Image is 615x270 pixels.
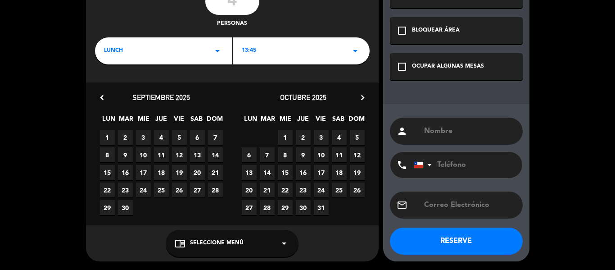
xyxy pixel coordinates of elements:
[296,147,311,162] span: 9
[208,130,223,145] span: 7
[296,114,311,128] span: JUE
[190,239,244,248] span: Seleccione Menú
[296,130,311,145] span: 2
[242,147,257,162] span: 6
[136,183,151,197] span: 24
[332,165,347,180] span: 18
[280,93,326,102] span: octubre 2025
[217,19,247,28] span: personas
[212,46,223,56] i: arrow_drop_down
[136,130,151,145] span: 3
[296,200,311,215] span: 30
[314,147,329,162] span: 10
[207,114,222,128] span: DOM
[154,130,169,145] span: 4
[154,183,169,197] span: 25
[97,93,107,102] i: chevron_left
[296,183,311,197] span: 23
[414,152,513,178] input: Teléfono
[397,25,407,36] i: check_box_outline_blank
[118,147,133,162] span: 9
[242,165,257,180] span: 13
[119,114,134,128] span: MAR
[100,200,115,215] span: 29
[278,114,293,128] span: MIE
[242,200,257,215] span: 27
[100,165,115,180] span: 15
[314,200,329,215] span: 31
[190,183,205,197] span: 27
[350,183,365,197] span: 26
[414,152,435,178] div: Chile: +56
[118,130,133,145] span: 2
[172,114,186,128] span: VIE
[278,147,293,162] span: 8
[397,126,407,137] i: person
[278,130,293,145] span: 1
[350,46,361,56] i: arrow_drop_down
[358,93,367,102] i: chevron_right
[279,238,289,249] i: arrow_drop_down
[242,183,257,197] span: 20
[313,114,328,128] span: VIE
[172,130,187,145] span: 5
[296,165,311,180] span: 16
[390,228,523,255] button: RESERVE
[132,93,190,102] span: septiembre 2025
[104,46,123,55] span: LUNCH
[190,130,205,145] span: 6
[423,125,516,137] input: Nombre
[314,130,329,145] span: 3
[397,200,407,211] i: email
[118,200,133,215] span: 30
[260,200,275,215] span: 28
[278,183,293,197] span: 22
[350,165,365,180] span: 19
[278,165,293,180] span: 15
[208,183,223,197] span: 28
[208,165,223,180] span: 21
[100,130,115,145] span: 1
[261,114,276,128] span: MAR
[101,114,116,128] span: LUN
[412,26,460,35] div: BLOQUEAR ÁREA
[100,147,115,162] span: 8
[350,147,365,162] span: 12
[154,165,169,180] span: 18
[136,114,151,128] span: MIE
[172,147,187,162] span: 12
[154,147,169,162] span: 11
[190,165,205,180] span: 20
[348,114,363,128] span: DOM
[332,183,347,197] span: 25
[260,147,275,162] span: 7
[190,147,205,162] span: 13
[136,147,151,162] span: 10
[260,165,275,180] span: 14
[242,46,256,55] span: 13:45
[412,62,484,71] div: OCUPAR ALGUNAS MESAS
[278,200,293,215] span: 29
[118,183,133,197] span: 23
[314,165,329,180] span: 17
[189,114,204,128] span: SAB
[172,183,187,197] span: 26
[332,130,347,145] span: 4
[423,199,516,211] input: Correo Electrónico
[208,147,223,162] span: 14
[260,183,275,197] span: 21
[172,165,187,180] span: 19
[397,61,407,72] i: check_box_outline_blank
[314,183,329,197] span: 24
[136,165,151,180] span: 17
[175,238,185,249] i: chrome_reader_mode
[243,114,258,128] span: LUN
[332,147,347,162] span: 11
[350,130,365,145] span: 5
[100,183,115,197] span: 22
[331,114,346,128] span: SAB
[118,165,133,180] span: 16
[154,114,169,128] span: JUE
[397,160,407,170] i: phone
